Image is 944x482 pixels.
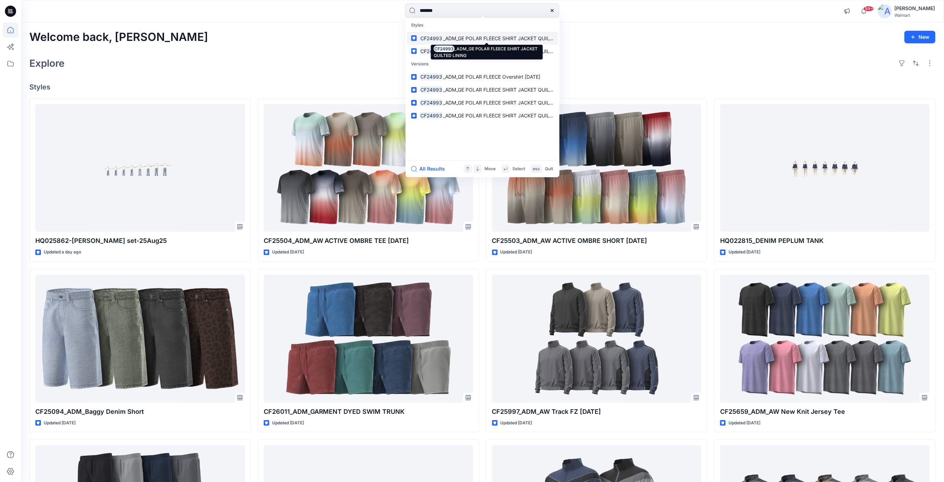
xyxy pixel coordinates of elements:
[407,58,558,71] p: Versions
[492,275,702,403] a: CF25997_ADM_AW Track FZ 16AUG25
[420,73,443,81] mark: CF24993
[720,275,930,403] a: CF25659_ADM_AW New Knit Jersey Tee
[878,4,892,18] img: avatar
[864,6,874,12] span: 99+
[407,109,558,122] a: CF24993_ADM_GE POLAR FLEECE SHIRT JACKET QUILTED LINING
[895,4,935,13] div: [PERSON_NAME]
[407,45,558,58] a: CF24993_ADM_GE POLAR FLEECE SHIRT JACKET QUILTED LINING
[443,74,540,80] span: _ADM_GE POLAR FLEECE Overshirt [DATE]
[492,236,702,246] p: CF25503_ADM_AW ACTIVE OMBRE SHORT [DATE]
[501,419,532,427] p: Updated [DATE]
[443,48,577,54] span: _ADM_GE POLAR FLEECE SHIRT JACKET QUILTED LINING
[443,100,577,106] span: _ADM_GE POLAR FLEECE SHIRT JACKET QUILTED LINING
[501,249,532,256] p: Updated [DATE]
[492,104,702,232] a: CF25503_ADM_AW ACTIVE OMBRE SHORT 23MAY25
[29,83,936,91] h4: Styles
[443,113,577,118] span: _ADM_GE POLAR FLEECE SHIRT JACKET QUILTED LINING
[29,58,65,69] h2: Explore
[264,104,473,232] a: CF25504_ADM_AW ACTIVE OMBRE TEE 23MAY25
[720,236,930,246] p: HQ022815_DENIM PEPLUM TANK
[420,47,443,55] mark: CF24993
[407,19,558,32] p: Styles
[264,275,473,403] a: CF26011_ADM_GARMENT DYED SWIM TRUNK
[272,419,304,427] p: Updated [DATE]
[492,407,702,417] p: CF25997_ADM_AW Track FZ [DATE]
[407,70,558,83] a: CF24993_ADM_GE POLAR FLEECE Overshirt [DATE]
[904,31,936,43] button: New
[35,104,245,232] a: HQ025862-BAGGY DENIM JEAN-Size set-25Aug25
[533,165,540,173] p: esc
[44,419,76,427] p: Updated [DATE]
[443,35,577,41] span: _ADM_GE POLAR FLEECE SHIRT JACKET QUILTED LINING
[29,31,208,44] h2: Welcome back, [PERSON_NAME]
[44,249,81,256] p: Updated a day ago
[35,407,245,417] p: CF25094_ADM_Baggy Denim Short
[545,165,553,173] p: Quit
[411,165,450,173] button: All Results
[420,111,443,120] mark: CF24993
[513,165,525,173] p: Select
[485,165,496,173] p: Move
[420,86,443,94] mark: CF24993
[729,419,760,427] p: Updated [DATE]
[35,275,245,403] a: CF25094_ADM_Baggy Denim Short
[720,407,930,417] p: CF25659_ADM_AW New Knit Jersey Tee
[264,407,473,417] p: CF26011_ADM_GARMENT DYED SWIM TRUNK
[729,249,760,256] p: Updated [DATE]
[272,249,304,256] p: Updated [DATE]
[407,83,558,96] a: CF24993_ADM_GE POLAR FLEECE SHIRT JACKET QUILTED LINING
[720,104,930,232] a: HQ022815_DENIM PEPLUM TANK
[420,99,443,107] mark: CF24993
[895,13,935,18] div: Walmart
[420,34,443,42] mark: CF24993
[264,236,473,246] p: CF25504_ADM_AW ACTIVE OMBRE TEE [DATE]
[407,96,558,109] a: CF24993_ADM_GE POLAR FLEECE SHIRT JACKET QUILTED LINING
[407,32,558,45] a: CF24993_ADM_GE POLAR FLEECE SHIRT JACKET QUILTED LINING
[35,236,245,246] p: HQ025862-[PERSON_NAME] set-25Aug25
[443,87,577,93] span: _ADM_GE POLAR FLEECE SHIRT JACKET QUILTED LINING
